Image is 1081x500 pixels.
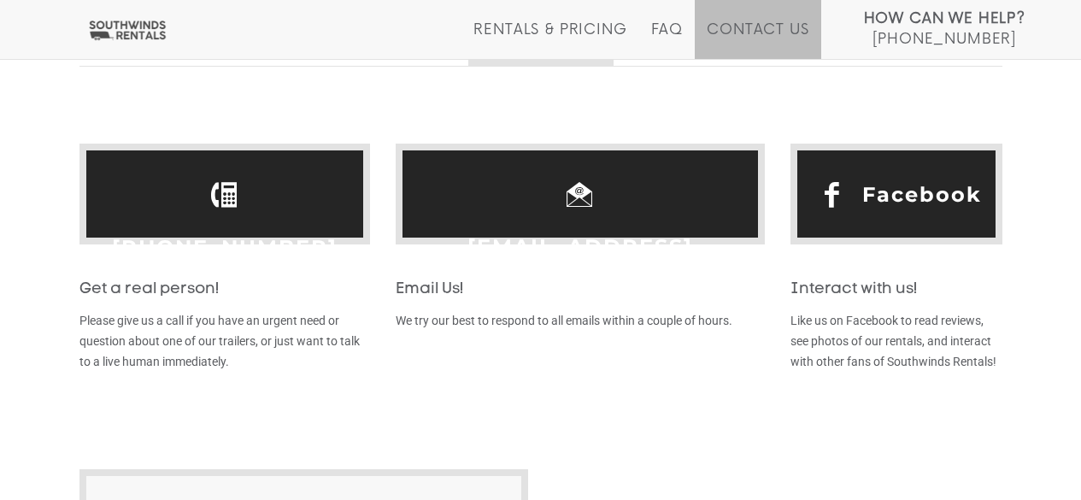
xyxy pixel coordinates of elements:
a: FAQ [651,21,684,59]
span: [PHONE_NUMBER] [872,31,1016,48]
h3: Get a real person! [79,281,370,298]
a: Contact Us [707,21,808,59]
a: [EMAIL_ADDRESS][DOMAIN_NAME] [407,221,755,326]
p: We try our best to respond to all emails within a couple of hours. [396,310,766,331]
img: Southwinds Rentals Logo [85,20,169,41]
a: [PHONE_NUMBER] [112,221,338,274]
a: Rentals & Pricing [473,21,626,59]
p: Please give us a call if you have an urgent need or question about one of our trailers, or just w... [79,310,370,372]
a: Facebook [862,168,982,221]
strong: How Can We Help? [864,10,1025,27]
a: How Can We Help? [PHONE_NUMBER] [864,9,1025,46]
p: Like us on Facebook to read reviews, see photos of our rentals, and interact with other fans of S... [790,310,1002,372]
h3: Interact with us! [790,281,1002,298]
h3: Email Us! [396,281,766,298]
